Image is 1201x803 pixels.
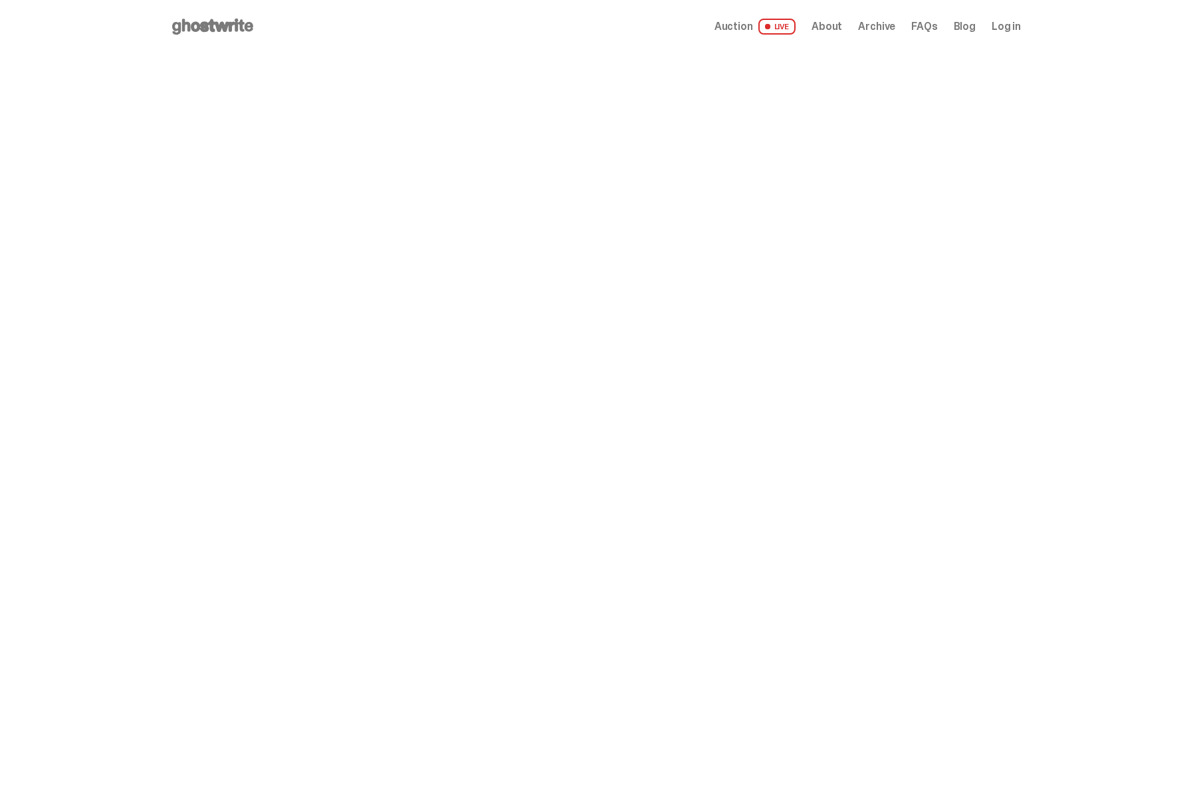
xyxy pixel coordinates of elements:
span: Auction [714,21,753,32]
a: Auction LIVE [714,19,796,35]
a: Archive [858,21,895,32]
a: About [812,21,842,32]
span: LIVE [758,19,796,35]
a: FAQs [911,21,937,32]
a: Blog [954,21,976,32]
a: Log in [992,21,1021,32]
